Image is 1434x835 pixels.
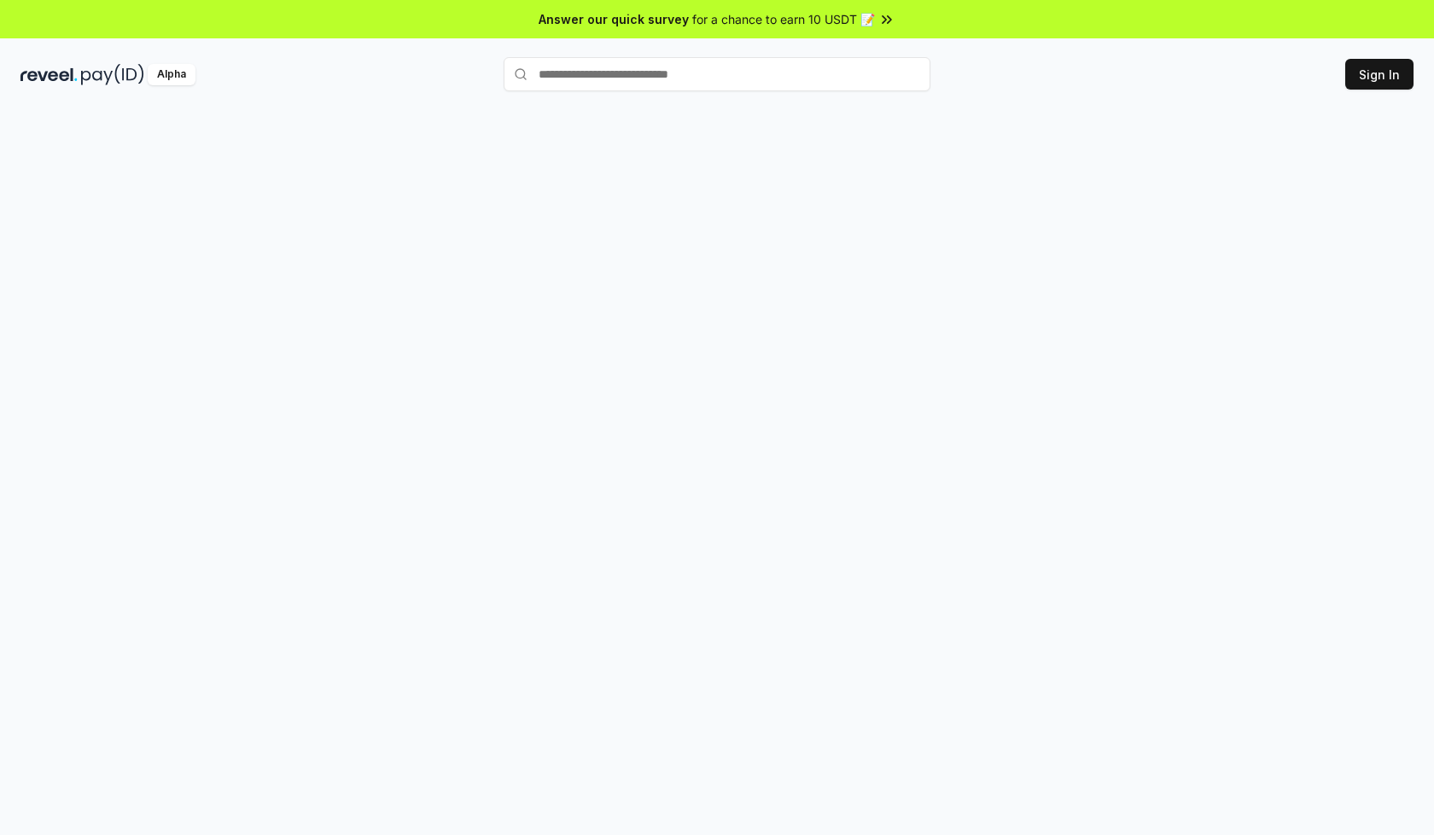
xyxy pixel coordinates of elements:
[692,10,875,28] span: for a chance to earn 10 USDT 📝
[1345,59,1414,90] button: Sign In
[148,64,195,85] div: Alpha
[539,10,689,28] span: Answer our quick survey
[81,64,144,85] img: pay_id
[20,64,78,85] img: reveel_dark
